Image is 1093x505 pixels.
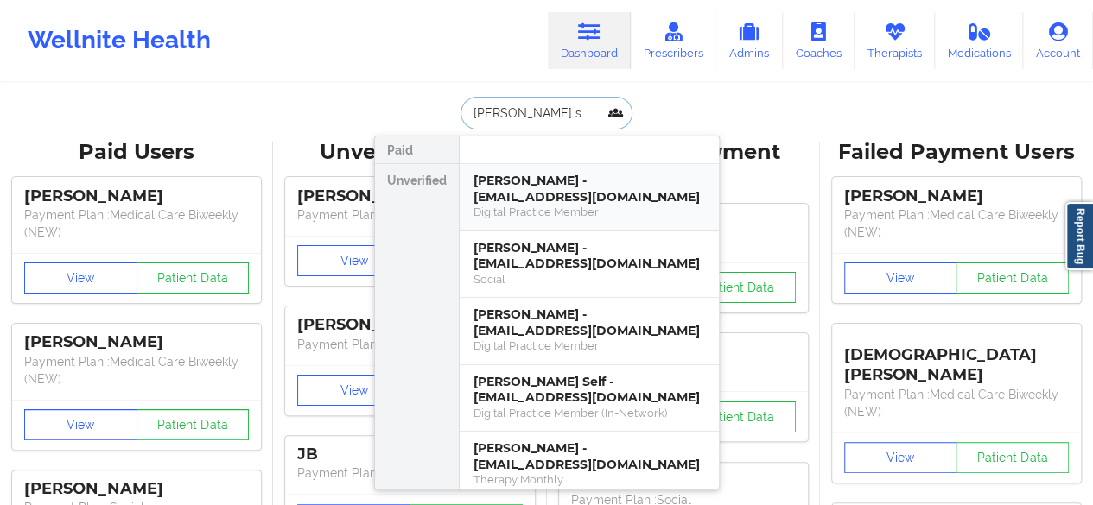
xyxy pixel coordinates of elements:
div: [PERSON_NAME] [24,186,249,206]
div: [PERSON_NAME] [24,479,249,499]
div: [PERSON_NAME] - [EMAIL_ADDRESS][DOMAIN_NAME] [473,440,705,472]
a: Report Bug [1065,202,1093,270]
div: [DEMOGRAPHIC_DATA][PERSON_NAME] [844,332,1069,385]
p: Payment Plan : Unmatched Plan [297,336,522,353]
a: Dashboard [548,12,631,69]
p: Payment Plan : Medical Care Biweekly (NEW) [844,386,1069,420]
div: Unverified Users [285,139,534,166]
div: [PERSON_NAME] - [EMAIL_ADDRESS][DOMAIN_NAME] [473,173,705,205]
div: Paid [375,136,459,164]
p: Payment Plan : Medical Care Biweekly (NEW) [24,206,249,241]
div: Therapy Monthly [473,472,705,487]
button: View [24,262,137,294]
button: View [297,245,410,276]
button: View [297,375,410,406]
a: Admins [715,12,783,69]
a: Therapists [855,12,935,69]
div: Social [473,272,705,287]
div: Digital Practice Member [473,338,705,353]
button: Patient Data [683,272,796,303]
p: Payment Plan : Medical Care Biweekly (NEW) [844,206,1069,241]
a: Coaches [783,12,855,69]
div: Digital Practice Member [473,205,705,219]
div: [PERSON_NAME] [24,332,249,352]
button: Patient Data [956,442,1069,473]
button: View [844,262,957,294]
div: Failed Payment Users [832,139,1081,166]
a: Medications [935,12,1024,69]
div: JB [297,445,522,464]
button: Patient Data [137,409,250,440]
div: Paid Users [12,139,261,166]
div: [PERSON_NAME] [297,186,522,206]
p: Payment Plan : Unmatched Plan [297,464,522,482]
a: Prescribers [631,12,716,69]
p: Payment Plan : Unmatched Plan [297,206,522,224]
button: Patient Data [137,262,250,294]
button: Patient Data [956,262,1069,294]
button: Patient Data [683,401,796,432]
div: Digital Practice Member (In-Network) [473,406,705,420]
a: Account [1023,12,1093,69]
p: Payment Plan : Medical Care Biweekly (NEW) [24,353,249,388]
div: [PERSON_NAME] [844,186,1069,206]
div: [PERSON_NAME] - [EMAIL_ADDRESS][DOMAIN_NAME] [473,240,705,272]
button: View [844,442,957,473]
div: [PERSON_NAME] Self - [EMAIL_ADDRESS][DOMAIN_NAME] [473,374,705,406]
div: [PERSON_NAME] - [EMAIL_ADDRESS][DOMAIN_NAME] [473,306,705,338]
div: [PERSON_NAME] [297,315,522,335]
button: View [24,409,137,440]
